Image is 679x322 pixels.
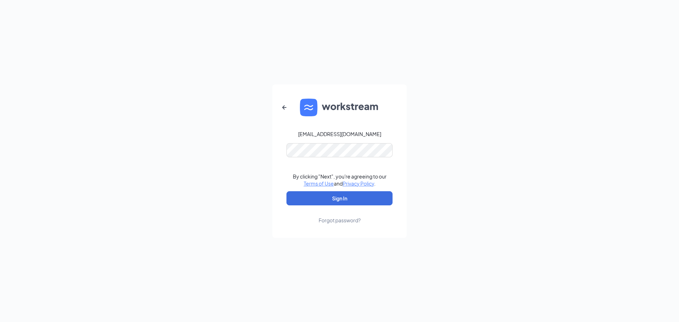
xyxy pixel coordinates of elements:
[280,103,289,112] svg: ArrowLeftNew
[319,205,361,224] a: Forgot password?
[293,173,387,187] div: By clicking "Next", you're agreeing to our and .
[304,180,334,187] a: Terms of Use
[343,180,374,187] a: Privacy Policy
[286,191,393,205] button: Sign In
[276,99,293,116] button: ArrowLeftNew
[300,99,379,116] img: WS logo and Workstream text
[319,217,361,224] div: Forgot password?
[298,130,381,137] div: [EMAIL_ADDRESS][DOMAIN_NAME]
